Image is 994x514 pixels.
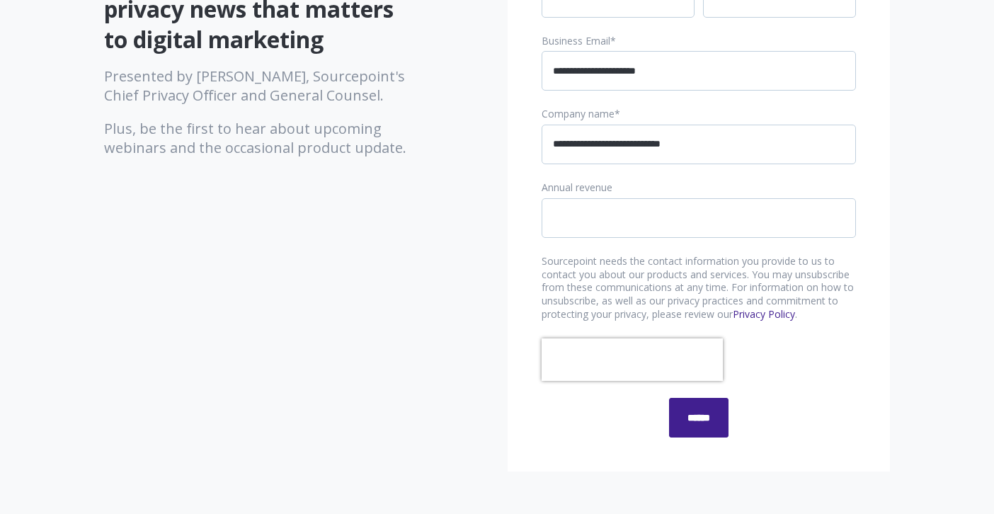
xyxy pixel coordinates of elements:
[542,181,612,194] span: Annual revenue
[542,34,610,47] span: Business Email
[104,119,419,157] p: Plus, be the first to hear about upcoming webinars and the occasional product update.
[104,67,419,105] p: Presented by [PERSON_NAME], Sourcepoint's Chief Privacy Officer and General Counsel.
[542,107,615,120] span: Company name
[542,255,856,322] p: Sourcepoint needs the contact information you provide to us to contact you about our products and...
[542,338,723,381] iframe: reCAPTCHA
[733,307,795,321] a: Privacy Policy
